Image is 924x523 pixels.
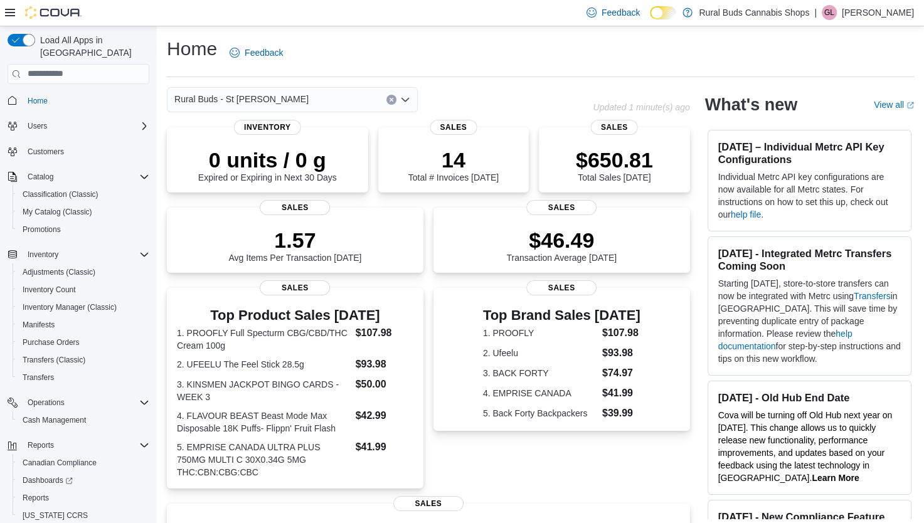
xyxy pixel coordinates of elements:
[356,357,413,372] dd: $93.98
[23,93,149,108] span: Home
[13,411,154,429] button: Cash Management
[718,171,901,221] p: Individual Metrc API key configurations are now available for all Metrc states. For instructions ...
[18,490,54,505] a: Reports
[23,119,52,134] button: Users
[718,247,901,272] h3: [DATE] - Integrated Metrc Transfers Coming Soon
[812,473,859,483] a: Learn More
[3,394,154,411] button: Operations
[731,209,761,219] a: help file
[699,5,809,20] p: Rural Buds Cannabis Shops
[23,169,58,184] button: Catalog
[3,117,154,135] button: Users
[23,415,86,425] span: Cash Management
[824,5,834,20] span: GL
[13,351,154,369] button: Transfers (Classic)
[18,265,100,280] a: Adjustments (Classic)
[526,200,597,215] span: Sales
[28,96,48,106] span: Home
[602,325,640,341] dd: $107.98
[18,265,149,280] span: Adjustments (Classic)
[18,300,149,315] span: Inventory Manager (Classic)
[23,395,149,410] span: Operations
[23,247,63,262] button: Inventory
[408,147,499,172] p: 14
[400,95,410,105] button: Open list of options
[18,300,122,315] a: Inventory Manager (Classic)
[356,377,413,392] dd: $50.00
[386,95,396,105] button: Clear input
[526,280,597,295] span: Sales
[602,386,640,401] dd: $41.99
[718,391,901,404] h3: [DATE] - Old Hub End Date
[23,395,70,410] button: Operations
[718,410,893,483] span: Cova will be turning off Old Hub next year on [DATE]. This change allows us to quickly release ne...
[23,189,98,199] span: Classification (Classic)
[13,316,154,334] button: Manifests
[25,6,82,19] img: Cova
[18,352,149,367] span: Transfers (Classic)
[228,228,361,253] p: 1.57
[13,472,154,489] a: Dashboards
[177,378,351,403] dt: 3. KINSMEN JACKPOT BINGO CARDS - WEEK 3
[23,438,149,453] span: Reports
[228,228,361,263] div: Avg Items Per Transaction [DATE]
[23,510,88,520] span: [US_STATE] CCRS
[18,508,149,523] span: Washington CCRS
[18,282,81,297] a: Inventory Count
[602,346,640,361] dd: $93.98
[18,187,104,202] a: Classification (Classic)
[356,440,413,455] dd: $41.99
[483,347,597,359] dt: 2. Ufeelu
[198,147,337,182] div: Expired or Expiring in Next 30 Days
[23,144,69,159] a: Customers
[356,325,413,341] dd: $107.98
[18,413,91,428] a: Cash Management
[177,409,351,435] dt: 4. FLAVOUR BEAST Beast Mode Max Disposable 18K Puffs- Flippn' Fruit Flash
[506,228,617,253] p: $46.49
[483,308,640,323] h3: Top Brand Sales [DATE]
[874,100,914,110] a: View allExternal link
[177,358,351,371] dt: 2. UFEELU The Feel Stick 28.5g
[18,204,149,219] span: My Catalog (Classic)
[23,225,61,235] span: Promotions
[854,291,891,301] a: Transfers
[506,228,617,263] div: Transaction Average [DATE]
[483,407,597,420] dt: 5. Back Forty Backpackers
[718,329,852,351] a: help documentation
[23,458,97,468] span: Canadian Compliance
[18,187,149,202] span: Classification (Classic)
[430,120,477,135] span: Sales
[177,441,351,478] dt: 5. EMPRISE CANADA ULTRA PLUS 750MG MULTI C 30X0.34G 5MG THC:CBN:CBG:CBC
[23,355,85,365] span: Transfers (Classic)
[18,455,102,470] a: Canadian Compliance
[822,5,837,20] div: Ginette Lucier
[814,5,817,20] p: |
[483,387,597,399] dt: 4. EMPRISE CANADA
[13,298,154,316] button: Inventory Manager (Classic)
[18,370,149,385] span: Transfers
[13,369,154,386] button: Transfers
[23,119,149,134] span: Users
[13,203,154,221] button: My Catalog (Classic)
[18,455,149,470] span: Canadian Compliance
[23,93,53,108] a: Home
[3,92,154,110] button: Home
[3,168,154,186] button: Catalog
[13,489,154,507] button: Reports
[177,308,413,323] h3: Top Product Sales [DATE]
[393,496,464,511] span: Sales
[18,204,97,219] a: My Catalog (Classic)
[23,207,92,217] span: My Catalog (Classic)
[28,440,54,450] span: Reports
[234,120,301,135] span: Inventory
[718,140,901,166] h3: [DATE] – Individual Metrc API Key Configurations
[177,327,351,352] dt: 1. PROOFLY Full Specturm CBG/CBD/THC Cream 100g
[28,147,64,157] span: Customers
[408,147,499,182] div: Total # Invoices [DATE]
[18,282,149,297] span: Inventory Count
[483,327,597,339] dt: 1. PROOFLY
[245,46,283,59] span: Feedback
[23,267,95,277] span: Adjustments (Classic)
